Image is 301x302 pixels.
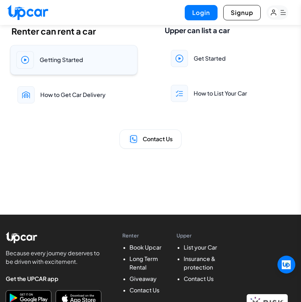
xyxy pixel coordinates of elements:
span: Getting Started [40,56,83,64]
span: Contact Us [143,135,173,143]
a: Giveaway [129,275,157,282]
a: Long Term Rental [129,255,158,271]
span: How to List Your Car [194,89,247,98]
img: Upcar Logo [7,5,48,20]
a: Contact Us [129,286,159,294]
img: Upcar Logo [282,260,291,269]
h4: Renter [122,232,168,239]
button: Contact Us [119,129,182,149]
a: List your Car [184,244,217,251]
img: Upcar Logo [6,232,37,243]
a: Book Upcar [129,244,162,251]
a: Insurance & protection [184,255,215,271]
h2: Renter can rent a car [11,25,136,37]
button: Login [185,5,218,20]
span: How to Get Car Delivery [40,91,106,99]
h2: Upper can list a car [165,25,290,35]
h4: Get the UPCAR app [6,275,105,283]
button: Signup [223,5,261,20]
a: Contact Us [184,275,214,282]
span: Get Started [194,54,226,63]
h4: Upper [177,232,222,239]
p: Because every journey deserves to be driven with excitement. [6,249,105,266]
